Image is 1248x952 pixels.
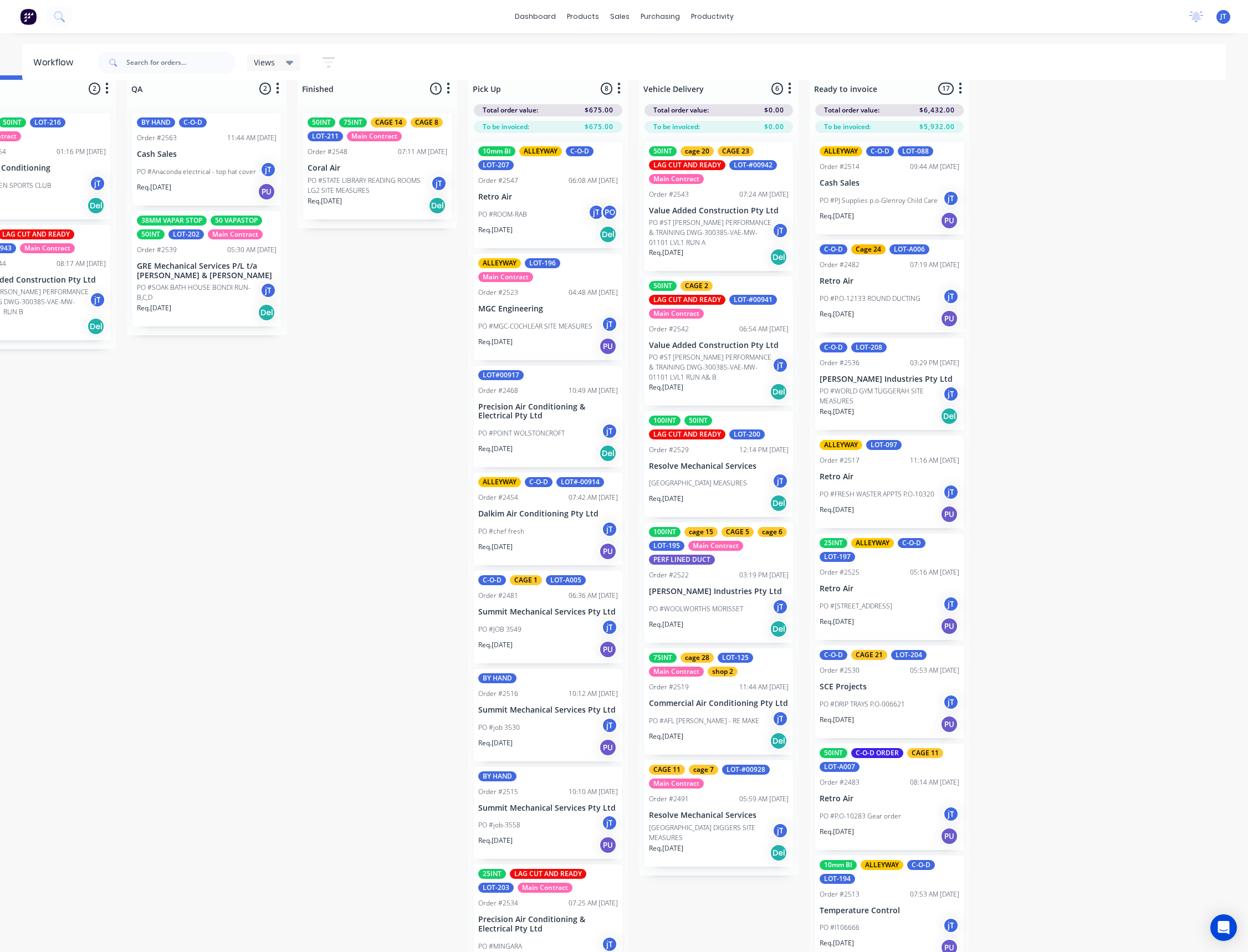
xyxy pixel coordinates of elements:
[478,689,518,699] div: Order #2516
[739,570,789,580] div: 03:19 PM [DATE]
[815,142,964,234] div: ALLEYWAYC-O-DLOT-088Order #251409:44 AM [DATE]Cash SalesPO #PJ Supplies p.o-Glenroy Child CarejTR...
[649,146,677,156] div: 50INT
[820,277,959,286] p: Retro Air
[898,538,925,548] div: C-O-D
[820,489,934,499] p: PO #FRESH WASTER APPTS P.O-10320
[820,146,862,156] div: ALLEYWAY
[649,731,683,741] p: Req. [DATE]
[649,527,681,537] div: 100INT
[599,444,617,462] div: Del
[478,607,618,617] p: Summit Mechanical Services Pty Ltd
[599,739,617,756] div: PU
[132,211,281,327] div: 38MM VAPAR STOP50 VAPASTOP50INTLOT-202Main ContractOrder #253905:30 AM [DATE]GRE Mechanical Servi...
[509,8,561,25] a: dashboard
[649,478,747,488] p: [GEOGRAPHIC_DATA] MEASURES
[649,541,684,551] div: LOT-195
[649,462,789,471] p: Resolve Mechanical Services
[478,542,513,552] p: Req. [DATE]
[815,534,964,640] div: 25INTALLEYWAYC-O-DLOT-197Order #252505:16 AM [DATE]Retro AirPO #[STREET_ADDRESS]jTReq.[DATE]PU
[525,258,560,268] div: LOT-196
[820,860,857,870] div: 10mm BI
[820,260,860,270] div: Order #2482
[910,455,959,465] div: 11:16 AM [DATE]
[815,744,964,850] div: 50INTC-O-D ORDERCAGE 11LOT-A007Order #248308:14 AM [DATE]Retro AirPO #P.O-10283 Gear orderjTReq.[...
[132,113,281,206] div: BY HANDC-O-DOrder #256311:44 AM [DATE]Cash SalesPO #Anaconda electrical - top hat coverjTReq.[DAT...
[308,131,343,141] div: LOT-211
[820,375,959,384] p: [PERSON_NAME] Industries Pty Ltd
[815,436,964,528] div: ALLEYWAYLOT-097Order #251711:16 AM [DATE]Retro AirPO #FRESH WASTER APPTS P.O-10320jTReq.[DATE]PU
[649,620,683,629] p: Req. [DATE]
[519,146,562,156] div: ALLEYWAY
[649,309,704,319] div: Main Contract
[478,575,506,585] div: C-O-D
[649,416,681,426] div: 100INT
[861,860,903,870] div: ALLEYWAY
[739,190,789,199] div: 07:24 AM [DATE]
[227,245,277,255] div: 05:30 AM [DATE]
[645,277,793,406] div: 50INTCAGE 2LAG CUT AND READYLOT-#00941Main ContractOrder #254206:54 AM [DATE]Value Added Construc...
[645,523,793,643] div: 100INTcage 15CAGE 5cage 6LOT-195Main ContractPERF LINED DUCTOrder #252203:19 PM [DATE][PERSON_NAM...
[478,883,514,893] div: LOT-203
[820,666,860,675] div: Order #2530
[308,117,335,127] div: 50INT
[820,538,847,548] div: 25INT
[89,291,106,308] div: jT
[729,429,765,439] div: LOT-200
[474,254,622,360] div: ALLEYWAYLOT-196Main ContractOrder #252304:48 AM [DATE]MGC EngineeringPO #MGC-COCHLEAR SITE MEASUR...
[478,723,520,733] p: PO #job 3530
[137,216,207,226] div: 38MM VAPAR STOP
[770,620,787,638] div: Del
[820,196,938,206] p: PO #PJ Supplies p.o-Glenroy Child Care
[689,765,718,775] div: cage 7
[510,575,542,585] div: CAGE 1
[770,732,787,750] div: Del
[649,604,743,614] p: PO #WOOLWORTHS MORISSET
[772,473,789,489] div: jT
[649,429,725,439] div: LAG CUT AND READY
[569,288,618,298] div: 04:48 AM [DATE]
[57,147,106,157] div: 01:16 PM [DATE]
[649,699,789,708] p: Commercial Air Conditioning Pty Ltd
[569,591,618,601] div: 06:36 AM [DATE]
[770,248,787,266] div: Del
[137,133,177,143] div: Order #2563
[474,142,622,248] div: 10mm BIALLEYWAYC-O-DLOT-207Order #254706:08 AM [DATE]Retro AirPO #ROOM-RABjTPOReq.[DATE]Del
[599,836,617,854] div: PU
[943,596,959,612] div: jT
[478,803,618,813] p: Summit Mechanical Services Pty Ltd
[645,142,793,271] div: 50INTcage 20CAGE 23LAG CUT AND READYLOT-#00942Main ContractOrder #254307:24 AM [DATE]Value Added ...
[820,407,854,417] p: Req. [DATE]
[739,324,789,334] div: 06:54 AM [DATE]
[474,571,622,663] div: C-O-DCAGE 1LOT-A005Order #248106:36 AM [DATE]Summit Mechanical Services Pty LtdPO #JOB 3549jTReq....
[649,570,689,580] div: Order #2522
[891,650,927,660] div: LOT-204
[910,889,959,899] div: 07:53 AM [DATE]
[601,316,618,332] div: jT
[569,689,618,699] div: 10:12 AM [DATE]
[649,811,789,820] p: Resolve Mechanical Services
[254,57,275,68] span: Views
[87,318,105,335] div: Del
[137,167,256,177] p: PO #Anaconda electrical - top hat cover
[211,216,262,226] div: 50 VAPASTOP
[546,575,586,585] div: LOT-A005
[940,505,958,523] div: PU
[168,229,204,239] div: LOT-202
[478,738,513,748] p: Req. [DATE]
[729,160,777,170] div: LOT-#00942
[729,295,777,305] div: LOT-#00941
[772,357,789,373] div: jT
[820,455,860,465] div: Order #2517
[89,175,106,192] div: jT
[569,493,618,503] div: 07:42 AM [DATE]
[681,281,713,291] div: CAGE 2
[478,428,565,438] p: PO #POINT WOLSTONCROFT
[910,567,959,577] div: 05:16 AM [DATE]
[347,131,402,141] div: Main Contract
[851,748,903,758] div: C-O-D ORDER
[681,653,714,663] div: cage 28
[649,206,789,216] p: Value Added Construction Pty Ltd
[478,321,592,331] p: PO #MGC-COCHLEAR SITE MEASURES
[569,787,618,797] div: 10:10 AM [DATE]
[940,715,958,733] div: PU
